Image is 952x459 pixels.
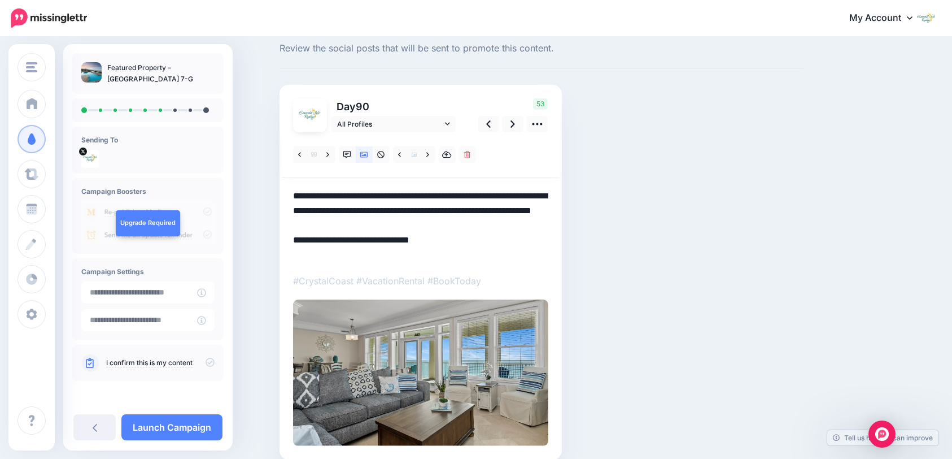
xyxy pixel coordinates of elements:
[296,102,324,129] img: l5ef-sXV-2662.jpg
[293,300,548,446] img: 02882387495fde8d66769b68bfb31c59.jpg
[337,118,442,130] span: All Profiles
[81,187,215,196] h4: Campaign Boosters
[26,62,37,72] img: menu.png
[331,116,456,132] a: All Profiles
[107,62,215,85] p: Featured Property – [GEOGRAPHIC_DATA] 7-G
[81,62,102,83] img: b39cad50bcda7b79443589b4d64986dd_thumb.jpg
[81,201,215,245] img: campaign_review_boosters.png
[116,210,180,236] a: Upgrade Required
[838,5,935,32] a: My Account
[280,41,803,56] span: Review the social posts that will be sent to promote this content.
[356,101,369,112] span: 90
[11,8,87,28] img: Missinglettr
[106,358,193,367] a: I confirm this is my content
[81,136,215,144] h4: Sending To
[827,430,938,445] a: Tell us how we can improve
[868,421,896,448] div: Open Intercom Messenger
[293,274,548,288] p: #CrystalCoast #VacationRental #BookToday
[533,98,548,110] span: 53
[81,267,215,276] h4: Campaign Settings
[81,150,99,168] img: l5ef-sXV-2662.jpg
[331,98,457,115] p: Day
